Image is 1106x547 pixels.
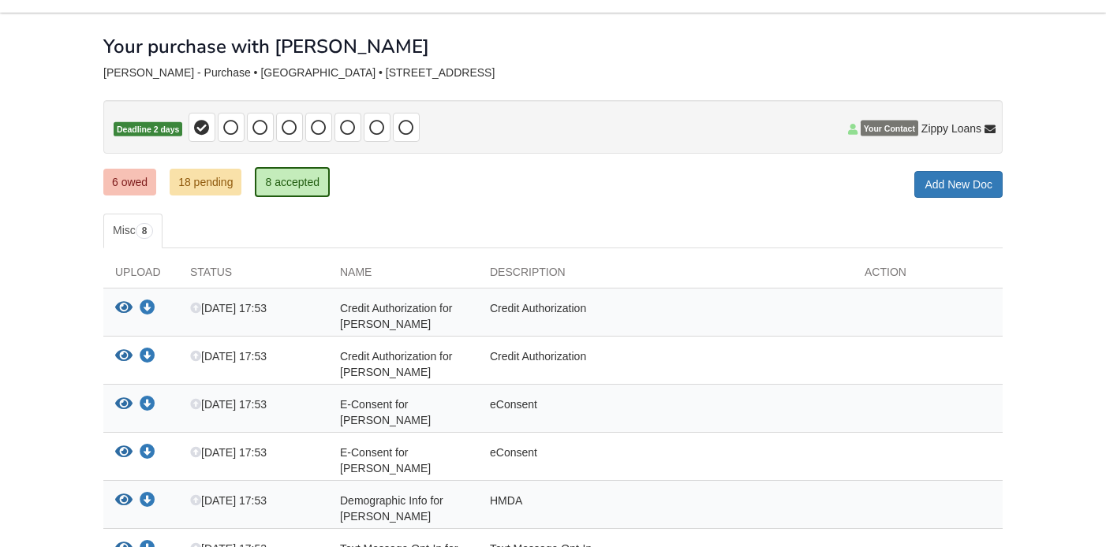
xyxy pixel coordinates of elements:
span: Demographic Info for [PERSON_NAME] [340,494,443,523]
h1: Your purchase with [PERSON_NAME] [103,36,429,57]
div: eConsent [478,396,853,428]
span: [DATE] 17:53 [190,350,267,363]
a: Download E-Consent for tatiana neumann [140,399,155,411]
div: Status [178,264,328,288]
a: Misc [103,214,163,248]
a: Download Credit Authorization for lewis trabert [140,351,155,363]
button: View E-Consent for tatiana neumann [115,396,133,413]
button: View Credit Authorization for tatiana neumann [115,300,133,317]
div: Action [853,264,1003,288]
span: [DATE] 17:53 [190,494,267,507]
span: Your Contact [861,121,918,136]
div: Name [328,264,478,288]
span: 8 [136,223,154,239]
a: Download Credit Authorization for tatiana neumann [140,303,155,315]
a: 6 owed [103,169,156,195]
a: 18 pending [170,169,241,195]
a: 8 accepted [255,167,330,197]
div: [PERSON_NAME] - Purchase • [GEOGRAPHIC_DATA] • [STREET_ADDRESS] [103,66,1003,80]
a: Add New Doc [914,171,1003,198]
span: [DATE] 17:53 [190,398,267,411]
button: View E-Consent for lewis trabert [115,445,133,461]
div: HMDA [478,493,853,524]
a: Download Demographic Info for tatiana neumann [140,495,155,508]
div: eConsent [478,445,853,476]
span: Zippy Loans [921,121,981,136]
div: Credit Authorization [478,300,853,332]
span: E-Consent for [PERSON_NAME] [340,446,431,474]
span: [DATE] 17:53 [190,302,267,314]
a: Download E-Consent for lewis trabert [140,447,155,460]
div: Credit Authorization [478,348,853,380]
span: [DATE] 17:53 [190,446,267,459]
button: View Credit Authorization for lewis trabert [115,348,133,365]
div: Upload [103,264,178,288]
span: Credit Authorization for [PERSON_NAME] [340,350,452,378]
span: Deadline 2 days [114,122,182,137]
div: Description [478,264,853,288]
span: E-Consent for [PERSON_NAME] [340,398,431,426]
span: Credit Authorization for [PERSON_NAME] [340,302,452,330]
button: View Demographic Info for tatiana neumann [115,493,133,509]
